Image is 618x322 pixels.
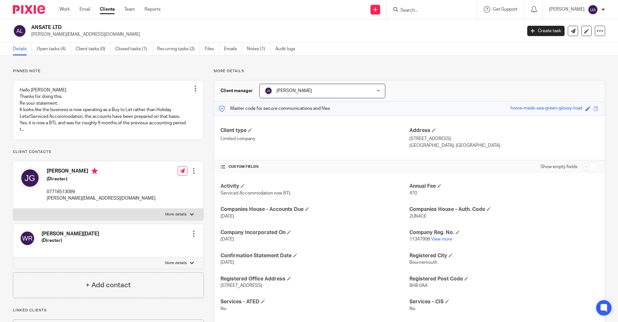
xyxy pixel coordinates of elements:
h4: Services - ATED [220,298,409,305]
h4: Companies House - Accounts Due [220,206,409,213]
img: svg%3E [588,5,598,15]
p: Master code for secure communications and files [219,105,330,112]
span: [PERSON_NAME] [276,89,312,93]
h4: Annual Fee [409,183,598,190]
h4: Company Reg. No. [409,229,598,236]
p: [PERSON_NAME][EMAIL_ADDRESS][DOMAIN_NAME] [31,31,518,38]
img: svg%3E [20,168,40,188]
span: No [220,307,226,311]
h5: (Director) [42,237,99,244]
label: Show empty fields [540,164,577,170]
h4: Address [409,127,598,134]
a: View more [431,237,452,241]
span: [DATE] [220,260,234,265]
p: More details [214,69,605,74]
a: Open tasks (4) [37,43,71,55]
p: [PERSON_NAME][EMAIL_ADDRESS][DOMAIN_NAME] [47,195,155,202]
a: Audit logs [275,43,300,55]
a: Email [80,6,90,13]
a: Details [13,43,32,55]
h5: (Director) [47,176,155,182]
span: Bournemouth [409,260,437,265]
p: More details [165,212,187,217]
div: home-made-sea-green-glossy-toad [510,105,582,112]
h4: Companies House - Auth. Code [409,206,598,213]
h4: Client type [220,127,409,134]
a: Emails [224,43,242,55]
p: Client contacts [13,149,204,155]
a: Team [124,6,135,13]
h4: Registered Office Address [220,276,409,282]
img: svg%3E [13,24,26,38]
span: [STREET_ADDRESS] [220,283,262,288]
span: [DATE] [220,214,234,219]
p: Limited company [220,136,409,142]
p: 07718513099 [47,189,155,195]
p: [PERSON_NAME] [549,6,585,13]
a: Clients [100,6,115,13]
input: Search [400,8,458,14]
h4: + Add contact [86,280,131,290]
p: [GEOGRAPHIC_DATA], [GEOGRAPHIC_DATA] [409,142,598,149]
span: [DATE] [220,237,234,241]
a: Create task [527,26,565,36]
h4: Registered City [409,252,598,259]
p: Linked clients [13,308,204,313]
span: 2UN4CE [409,214,426,219]
i: Primary [91,168,98,174]
h4: CUSTOM FIELDS [220,164,409,169]
p: Pinned note [13,69,204,74]
a: Client tasks (0) [76,43,110,55]
p: More details [165,260,187,266]
h2: ANSATE LTD [31,24,420,31]
span: BH8 0AA [409,283,427,288]
h3: Client manager [220,88,253,94]
h4: [PERSON_NAME][DATE] [42,231,99,237]
a: Recurring tasks (2) [157,43,200,55]
h4: Activity [220,183,409,190]
a: Reports [145,6,161,13]
img: svg%3E [20,231,35,246]
h4: [PERSON_NAME] [47,168,155,176]
a: Closed tasks (1) [115,43,152,55]
span: Get Support [493,7,518,12]
span: 470 [409,191,417,195]
h4: Confirmation Statement Date [220,252,409,259]
h4: Registered Post Code [409,276,598,282]
a: Notes (1) [247,43,270,55]
a: Work [60,6,70,13]
p: [STREET_ADDRESS] [409,136,598,142]
span: Serviced Accommodation now BTL [220,191,291,195]
h4: Company Incorporated On [220,229,409,236]
img: svg%3E [265,87,272,95]
h4: Services - CIS [409,298,598,305]
span: No [409,307,415,311]
img: Pixie [13,5,45,14]
span: 11347908 [409,237,430,241]
a: Files [205,43,219,55]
